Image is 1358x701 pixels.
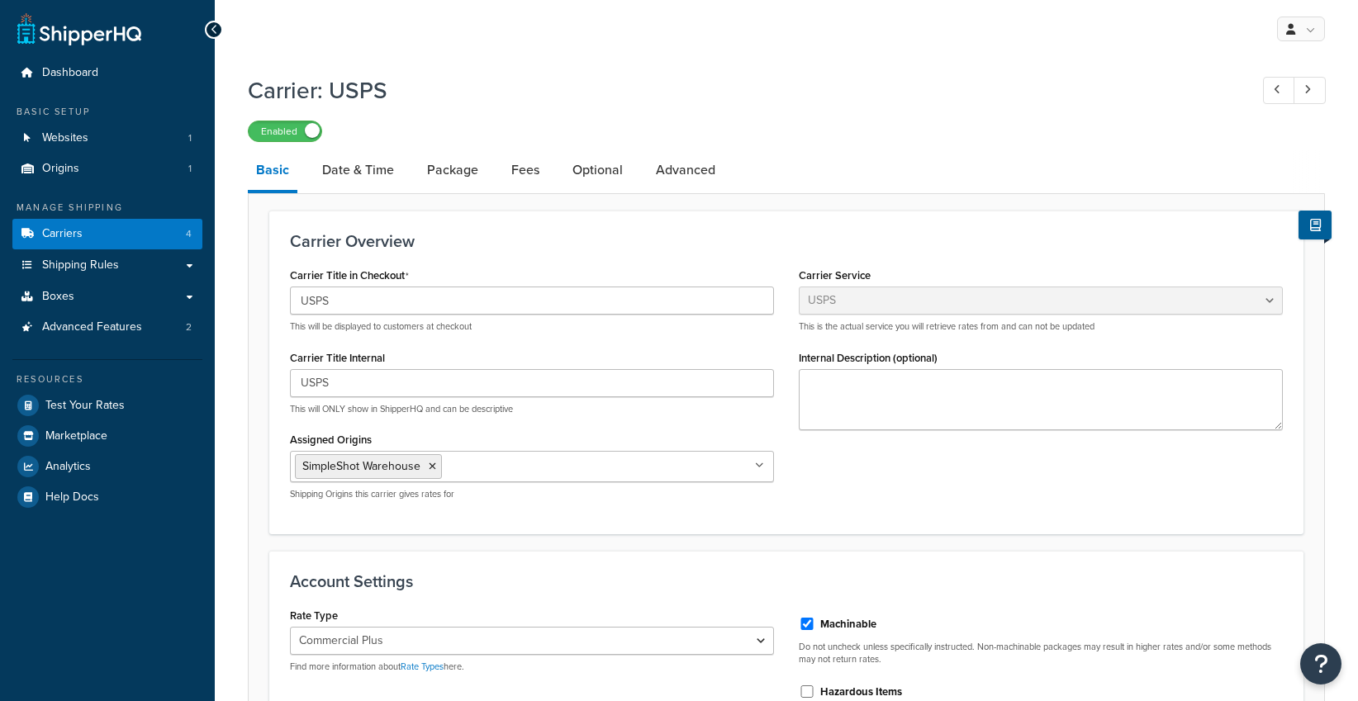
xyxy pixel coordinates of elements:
li: Websites [12,123,202,154]
a: Basic [248,150,297,193]
li: Carriers [12,219,202,249]
span: Carriers [42,227,83,241]
span: Marketplace [45,429,107,443]
label: Enabled [249,121,321,141]
a: Test Your Rates [12,391,202,420]
div: Manage Shipping [12,201,202,215]
a: Next Record [1294,77,1326,104]
span: Help Docs [45,490,99,504]
div: Basic Setup [12,105,202,119]
label: Internal Description (optional) [799,352,938,364]
span: 2 [186,320,192,334]
h3: Carrier Overview [290,232,1283,250]
li: Advanced Features [12,312,202,343]
span: Dashboard [42,66,98,80]
button: Show Help Docs [1299,211,1332,239]
label: Assigned Origins [290,433,372,446]
button: Open Resource Center [1300,643,1341,684]
label: Carrier Title in Checkout [290,269,409,282]
a: Analytics [12,452,202,481]
span: Origins [42,162,79,176]
p: Do not uncheck unless specifically instructed. Non-machinable packages may result in higher rates... [799,641,1283,666]
label: Rate Type [290,609,338,622]
label: Carrier Title Internal [290,352,385,364]
p: Find more information about here. [290,661,774,673]
a: Previous Record [1263,77,1295,104]
label: Hazardous Items [820,684,902,699]
span: Test Your Rates [45,399,125,413]
p: Shipping Origins this carrier gives rates for [290,488,774,500]
span: SimpleShot Warehouse [302,457,420,475]
a: Rate Types [401,660,444,673]
p: This will be displayed to customers at checkout [290,320,774,333]
a: Origins1 [12,154,202,184]
p: This will ONLY show in ShipperHQ and can be descriptive [290,403,774,415]
a: Advanced [648,150,724,190]
p: This is the actual service you will retrieve rates from and can not be updated [799,320,1283,333]
a: Shipping Rules [12,250,202,281]
span: Websites [42,131,88,145]
a: Dashboard [12,58,202,88]
a: Help Docs [12,482,202,512]
span: Shipping Rules [42,258,119,272]
a: Websites1 [12,123,202,154]
a: Date & Time [314,150,402,190]
a: Carriers4 [12,219,202,249]
a: Optional [564,150,631,190]
label: Carrier Service [799,269,871,282]
a: Marketplace [12,421,202,451]
h3: Account Settings [290,572,1283,590]
div: Resources [12,372,202,386]
a: Advanced Features2 [12,312,202,343]
span: 1 [188,162,192,176]
a: Boxes [12,282,202,312]
span: Analytics [45,460,91,474]
span: Advanced Features [42,320,142,334]
span: Boxes [42,290,74,304]
li: Origins [12,154,202,184]
label: Machinable [820,617,876,632]
a: Fees [503,150,548,190]
h1: Carrier: USPS [248,74,1232,107]
a: Package [419,150,487,190]
span: 4 [186,227,192,241]
span: 1 [188,131,192,145]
